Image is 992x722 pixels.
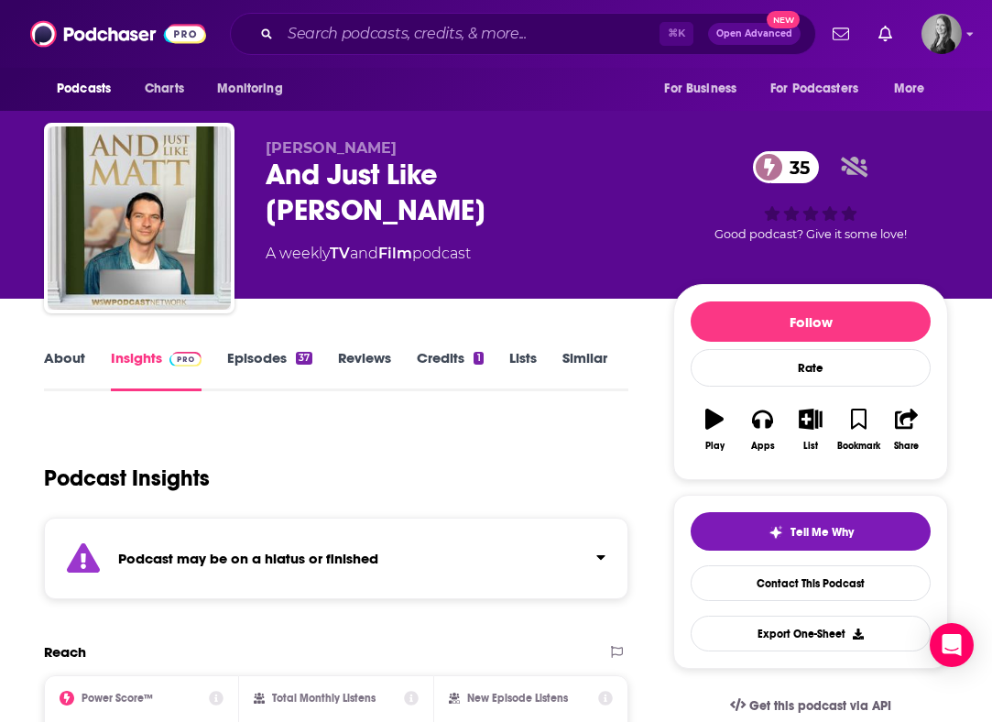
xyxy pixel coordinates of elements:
[44,518,628,599] section: Click to expand status details
[227,349,312,391] a: Episodes37
[738,397,786,463] button: Apps
[266,139,397,157] span: [PERSON_NAME]
[921,14,962,54] img: User Profile
[825,18,856,49] a: Show notifications dropdown
[44,465,210,492] h1: Podcast Insights
[330,245,350,262] a: TV
[30,16,206,51] img: Podchaser - Follow, Share and Rate Podcasts
[509,349,537,391] a: Lists
[691,397,738,463] button: Play
[771,151,819,183] span: 35
[705,441,725,452] div: Play
[217,76,282,102] span: Monitoring
[44,71,135,106] button: open menu
[378,245,412,262] a: Film
[338,349,391,391] a: Reviews
[562,349,607,391] a: Similar
[716,29,792,38] span: Open Advanced
[44,349,85,391] a: About
[350,245,378,262] span: and
[930,623,974,667] div: Open Intercom Messenger
[770,76,858,102] span: For Podcasters
[894,76,925,102] span: More
[881,71,948,106] button: open menu
[660,22,693,46] span: ⌘ K
[769,525,783,540] img: tell me why sparkle
[803,441,818,452] div: List
[57,76,111,102] span: Podcasts
[749,698,891,714] span: Get this podcast via API
[133,71,195,106] a: Charts
[651,71,759,106] button: open menu
[883,397,931,463] button: Share
[111,349,202,391] a: InsightsPodchaser Pro
[230,13,816,55] div: Search podcasts, credits, & more...
[118,550,378,567] strong: Podcast may be on a hiatus or finished
[280,19,660,49] input: Search podcasts, credits, & more...
[82,692,153,705] h2: Power Score™
[691,512,931,551] button: tell me why sparkleTell Me Why
[169,352,202,366] img: Podchaser Pro
[837,441,880,452] div: Bookmark
[767,11,800,28] span: New
[834,397,882,463] button: Bookmark
[871,18,899,49] a: Show notifications dropdown
[753,151,819,183] a: 35
[673,139,948,253] div: 35Good podcast? Give it some love!
[474,352,483,365] div: 1
[296,352,312,365] div: 37
[48,126,231,310] img: And Just Like Matt
[417,349,483,391] a: Credits1
[204,71,306,106] button: open menu
[272,692,376,705] h2: Total Monthly Listens
[691,349,931,387] div: Rate
[708,23,801,45] button: Open AdvancedNew
[691,616,931,651] button: Export One-Sheet
[467,692,568,705] h2: New Episode Listens
[714,227,907,241] span: Good podcast? Give it some love!
[894,441,919,452] div: Share
[921,14,962,54] span: Logged in as katieTBG
[758,71,885,106] button: open menu
[921,14,962,54] button: Show profile menu
[691,565,931,601] a: Contact This Podcast
[266,243,471,265] div: A weekly podcast
[751,441,775,452] div: Apps
[664,76,736,102] span: For Business
[787,397,834,463] button: List
[44,643,86,661] h2: Reach
[691,301,931,342] button: Follow
[145,76,184,102] span: Charts
[790,525,854,540] span: Tell Me Why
